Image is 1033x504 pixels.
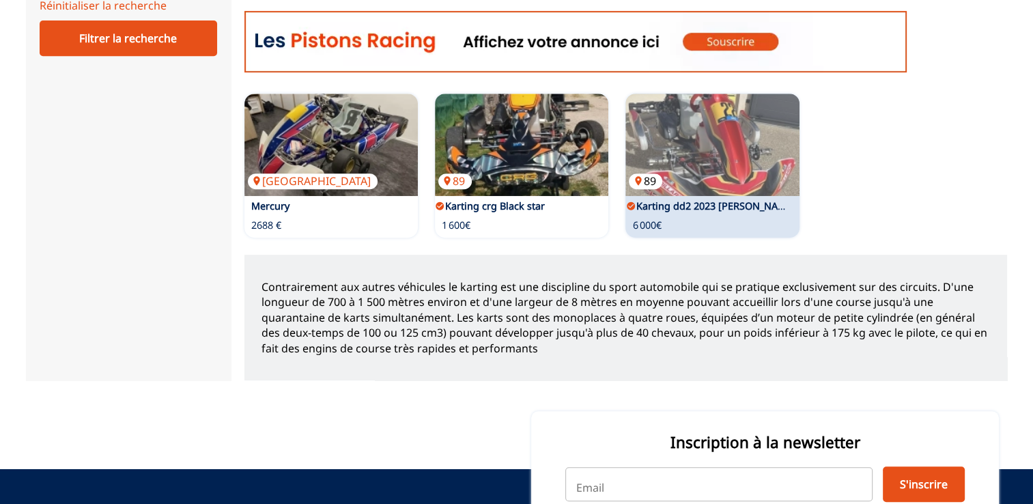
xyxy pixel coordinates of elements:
[636,199,795,212] a: Karting dd2 2023 [PERSON_NAME]
[251,199,289,212] a: Mercury
[632,219,661,232] p: 6 000€
[248,173,378,188] p: [GEOGRAPHIC_DATA]
[438,173,472,188] p: 89
[251,219,281,232] p: 2688 €
[883,466,965,502] button: S'inscrire
[625,94,799,196] a: Karting dd2 2023 OTK Gillard89
[435,94,608,196] a: Karting crg Black star89
[565,467,873,501] input: Email
[442,219,470,232] p: 1 600€
[40,20,217,56] div: Filtrer la recherche
[445,199,545,212] a: Karting crg Black star
[629,173,662,188] p: 89
[435,94,608,196] img: Karting crg Black star
[244,94,418,196] img: Mercury
[565,432,965,453] p: Inscription à la newsletter
[625,94,799,196] img: Karting dd2 2023 OTK Gillard
[261,279,990,356] p: Contrairement aux autres véhicules le karting est une discipline du sport automobile qui se prati...
[244,94,418,196] a: Mercury[GEOGRAPHIC_DATA]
